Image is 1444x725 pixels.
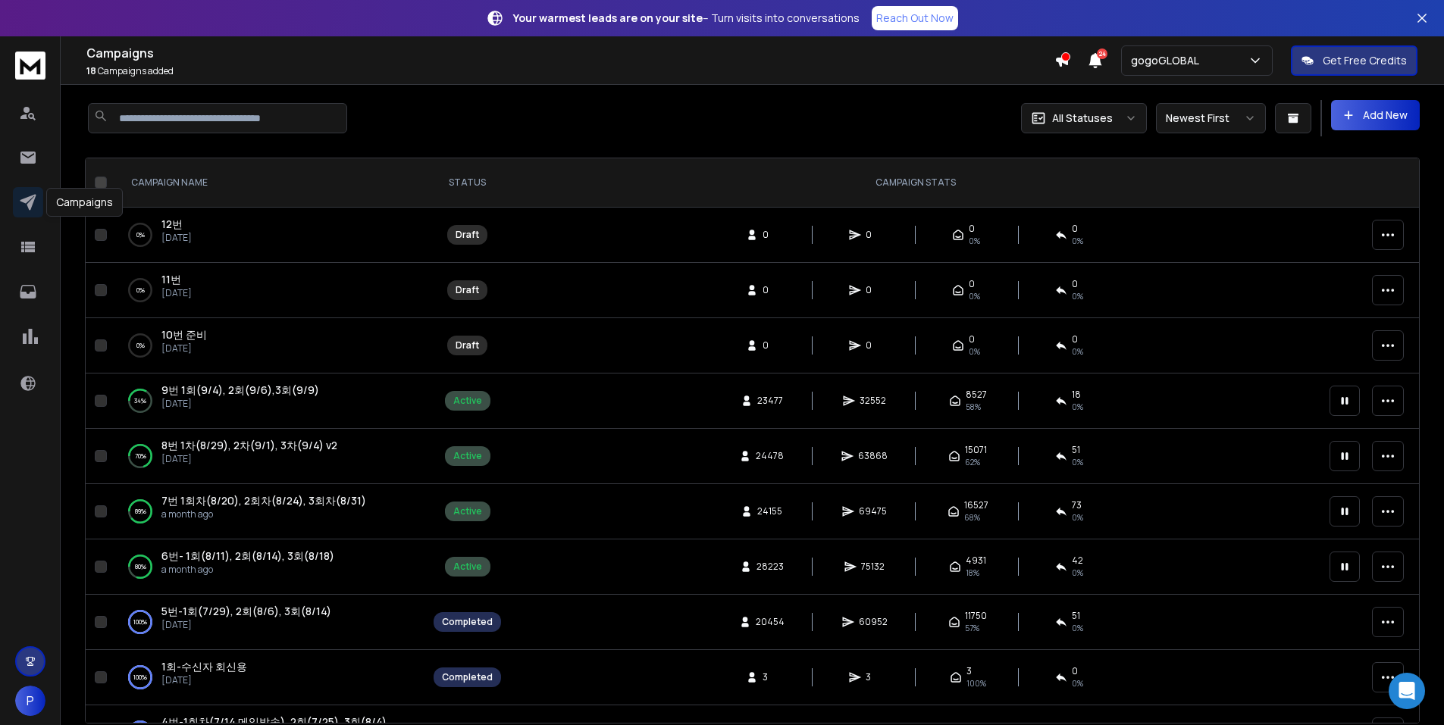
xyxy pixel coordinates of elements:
span: 9번 1회(9/4), 2회(9/6),3회(9/9) [161,383,319,397]
td: 0%11번[DATE] [113,263,424,318]
span: 0 [1072,665,1078,677]
span: 0% [969,235,980,247]
span: 0 % [1072,456,1083,468]
span: 0% [1072,290,1083,302]
p: 89 % [135,504,146,519]
span: 75132 [861,561,885,573]
p: [DATE] [161,674,247,686]
a: 9번 1회(9/4), 2회(9/6),3회(9/9) [161,383,319,398]
span: 12번 [161,217,183,231]
span: 0 % [1072,401,1083,413]
button: P [15,686,45,716]
span: 32552 [860,395,886,407]
span: 6번- 1회(8/11), 2회(8/14), 3회(8/18) [161,548,334,563]
a: 6번- 1회(8/11), 2회(8/14), 3회(8/18) [161,548,334,564]
span: 0 [1072,333,1078,345]
div: Draft [456,229,479,241]
span: 0 [1072,223,1078,235]
span: 3 [866,671,881,683]
span: 23477 [757,395,783,407]
span: 18 % [966,567,979,579]
a: Reach Out Now [872,6,958,30]
p: 100 % [133,614,147,630]
p: [DATE] [161,342,207,355]
p: All Statuses [1052,111,1113,126]
span: 24478 [756,450,784,462]
p: gogoGLOBAL [1131,53,1205,68]
a: 5번-1회(7/29), 2회(8/6), 3회(8/14) [161,604,331,619]
span: 10번 준비 [161,327,207,342]
span: 0% [1072,235,1083,247]
span: 7번 1회차(8/20), 2회차(8/24), 3회차(8/31) [161,493,366,508]
span: 0 [866,284,881,296]
div: Active [453,395,482,407]
span: 69475 [859,505,887,517]
td: 100%1회-수신자 회신용[DATE] [113,650,424,705]
span: 58 % [966,401,981,413]
p: 0 % [136,227,145,242]
span: 63868 [858,450,888,462]
span: 0 [1072,278,1078,290]
span: 0 [969,333,975,345]
p: Campaigns added [86,65,1054,77]
td: 70%8번 1차(8/29), 2차(9/1), 3차(9/4) v2[DATE] [113,429,424,484]
span: 57 % [965,622,979,634]
span: 0 % [1072,511,1083,523]
button: Get Free Credits [1291,45,1417,76]
a: 11번 [161,272,181,287]
p: 70 % [135,448,146,464]
span: 100 % [966,677,986,689]
img: logo [15,52,45,80]
a: 10번 준비 [161,327,207,342]
span: 51 [1072,610,1080,622]
span: 0% [969,290,980,302]
span: 73 [1072,499,1082,511]
div: Open Intercom Messenger [1389,673,1425,709]
p: 80 % [135,559,146,574]
span: 0 [969,223,975,235]
p: [DATE] [161,287,192,299]
p: 100 % [133,670,147,685]
span: 3 [966,665,972,677]
td: 0%12번[DATE] [113,208,424,263]
span: 5번-1회(7/29), 2회(8/6), 3회(8/14) [161,604,331,618]
th: CAMPAIGN NAME [113,158,424,208]
a: 1회-수신자 회신용 [161,659,247,674]
span: 4931 [966,555,986,567]
p: a month ago [161,508,366,520]
span: 8번 1차(8/29), 2차(9/1), 3차(9/4) v2 [161,438,337,452]
span: 0% [1072,345,1083,358]
p: a month ago [161,564,334,576]
span: 24 [1097,48,1107,59]
div: Completed [442,616,493,628]
p: Reach Out Now [876,11,954,26]
span: 18 [1072,389,1081,401]
div: Active [453,450,482,462]
span: 0 % [1072,622,1083,634]
p: [DATE] [161,453,337,465]
span: 68 % [964,511,980,523]
p: – Turn visits into conversations [513,11,860,26]
h1: Campaigns [86,44,1054,62]
div: Campaigns [46,188,123,217]
span: 8527 [966,389,987,401]
a: 12번 [161,217,183,232]
span: 11750 [965,610,987,622]
div: Draft [456,339,479,352]
span: 62 % [965,456,980,468]
p: 34 % [134,393,146,408]
button: Newest First [1156,103,1266,133]
th: STATUS [424,158,510,208]
span: 0 [969,278,975,290]
td: 0%10번 준비[DATE] [113,318,424,373]
span: 0% [969,345,980,358]
span: 51 [1072,444,1080,456]
div: Draft [456,284,479,296]
span: 0 [763,229,778,241]
span: 16527 [964,499,988,511]
span: 0 % [1072,677,1083,689]
th: CAMPAIGN STATS [510,158,1320,208]
span: 0 [763,284,778,296]
span: 0 % [1072,567,1083,579]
